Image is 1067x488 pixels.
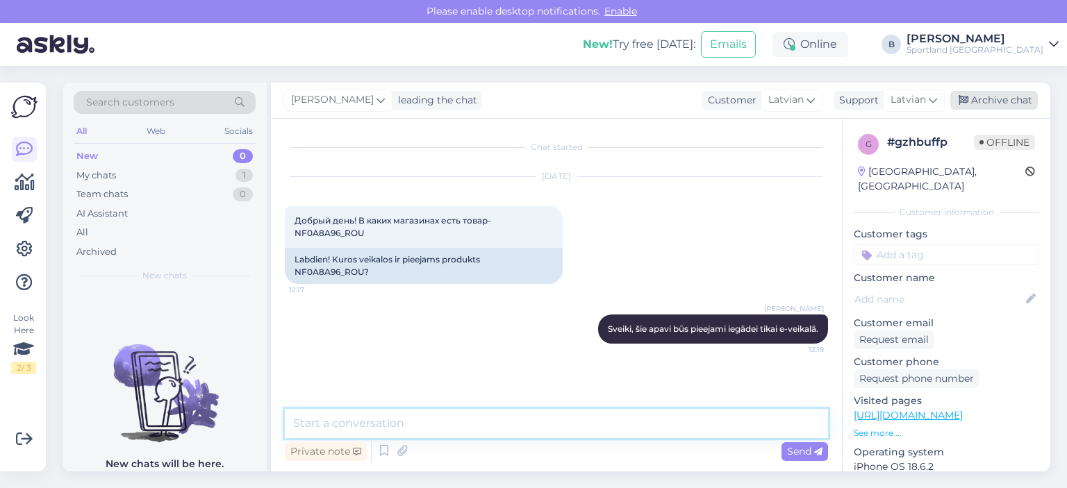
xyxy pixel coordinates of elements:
div: 0 [233,187,253,201]
div: Look Here [11,312,36,374]
span: Latvian [891,92,926,108]
div: # gzhbuffp [887,134,974,151]
div: Request phone number [854,369,979,388]
div: Web [144,122,168,140]
a: [URL][DOMAIN_NAME] [854,409,963,421]
div: 0 [233,149,253,163]
div: [DATE] [285,170,828,183]
div: Try free [DATE]: [583,36,695,53]
p: Customer phone [854,355,1039,369]
span: Offline [974,135,1035,150]
div: 1 [235,169,253,183]
span: [PERSON_NAME] [764,303,824,314]
div: Customer [702,93,756,108]
div: Online [772,32,848,57]
span: Sveiki, šie apavi būs pieejami iegādei tikai e-veikalā. [608,323,818,334]
div: AI Assistant [76,207,128,221]
div: All [76,226,88,239]
div: Socials [222,122,256,140]
span: 12:17 [289,285,341,295]
input: Add name [854,292,1023,307]
p: Customer name [854,271,1039,285]
img: Askly Logo [11,94,38,120]
span: Latvian [768,92,804,108]
span: New chats [142,269,187,282]
div: Archived [76,245,117,259]
div: [PERSON_NAME] [907,33,1043,44]
span: [PERSON_NAME] [291,92,374,108]
p: Visited pages [854,394,1039,408]
div: Chat started [285,141,828,153]
div: B [882,35,901,54]
div: leading the chat [392,93,477,108]
p: See more ... [854,427,1039,439]
span: Добрый день! В каких магазинах есть товар-NF0A8A96_ROU [295,215,491,238]
div: Support [834,93,879,108]
a: [PERSON_NAME]Sportland [GEOGRAPHIC_DATA] [907,33,1059,56]
span: g [866,139,872,149]
span: Enable [600,5,641,17]
div: My chats [76,169,116,183]
input: Add a tag [854,244,1039,265]
div: New [76,149,98,163]
div: All [74,122,90,140]
p: Customer email [854,316,1039,330]
span: 12:19 [772,344,824,355]
p: New chats will be here. [106,457,224,471]
b: New! [583,37,613,51]
div: Sportland [GEOGRAPHIC_DATA] [907,44,1043,56]
img: No chats [63,319,267,444]
div: 2 / 3 [11,362,36,374]
button: Emails [701,31,756,58]
div: Team chats [76,187,128,201]
span: Search customers [86,95,174,110]
p: Customer tags [854,227,1039,242]
span: Send [787,445,822,457]
div: Private note [285,442,367,461]
p: Operating system [854,445,1039,460]
p: iPhone OS 18.6.2 [854,460,1039,474]
div: Customer information [854,206,1039,219]
div: Labdien! Kuros veikalos ir pieejams produkts NF0A8A96_ROU? [285,248,563,284]
div: Archive chat [950,91,1038,110]
div: Request email [854,330,934,349]
div: [GEOGRAPHIC_DATA], [GEOGRAPHIC_DATA] [858,165,1025,194]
